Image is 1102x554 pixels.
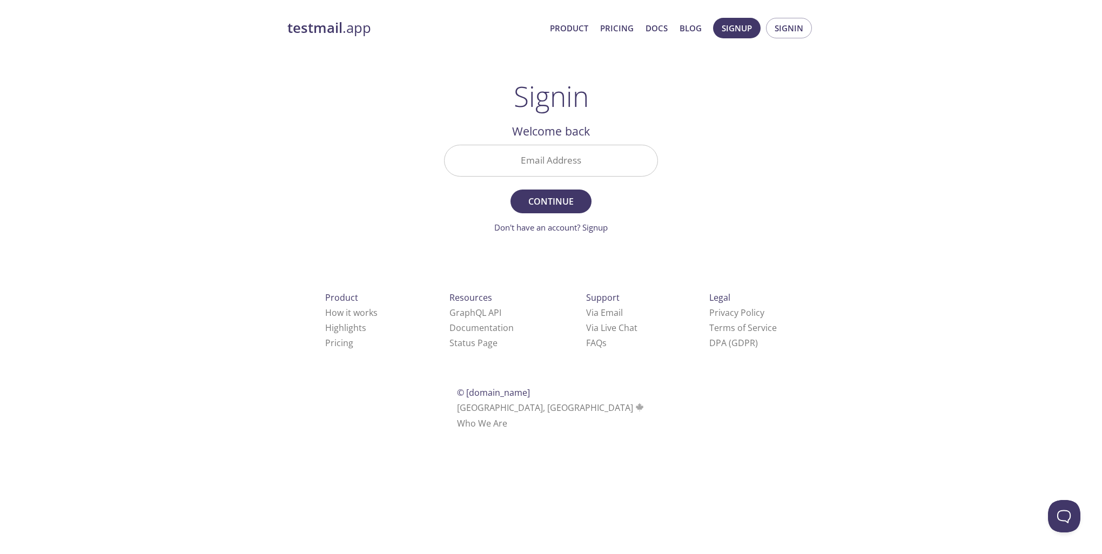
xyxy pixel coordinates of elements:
[709,307,764,319] a: Privacy Policy
[522,194,580,209] span: Continue
[457,417,507,429] a: Who We Are
[775,21,803,35] span: Signin
[586,337,607,349] a: FAQ
[287,18,342,37] strong: testmail
[325,322,366,334] a: Highlights
[494,222,608,233] a: Don't have an account? Signup
[457,387,530,398] span: © [DOMAIN_NAME]
[1048,500,1080,532] iframe: Help Scout Beacon - Open
[602,337,607,349] span: s
[586,307,623,319] a: Via Email
[444,122,658,140] h2: Welcome back
[646,21,668,35] a: Docs
[709,337,758,349] a: DPA (GDPR)
[586,322,637,334] a: Via Live Chat
[550,21,588,35] a: Product
[600,21,634,35] a: Pricing
[287,19,541,37] a: testmail.app
[449,322,514,334] a: Documentation
[766,18,812,38] button: Signin
[586,292,620,303] span: Support
[713,18,761,38] button: Signup
[709,322,777,334] a: Terms of Service
[510,190,592,213] button: Continue
[449,307,501,319] a: GraphQL API
[457,402,646,414] span: [GEOGRAPHIC_DATA], [GEOGRAPHIC_DATA]
[709,292,730,303] span: Legal
[722,21,752,35] span: Signup
[325,307,378,319] a: How it works
[514,80,589,112] h1: Signin
[449,292,492,303] span: Resources
[325,337,353,349] a: Pricing
[680,21,702,35] a: Blog
[325,292,358,303] span: Product
[449,337,498,349] a: Status Page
